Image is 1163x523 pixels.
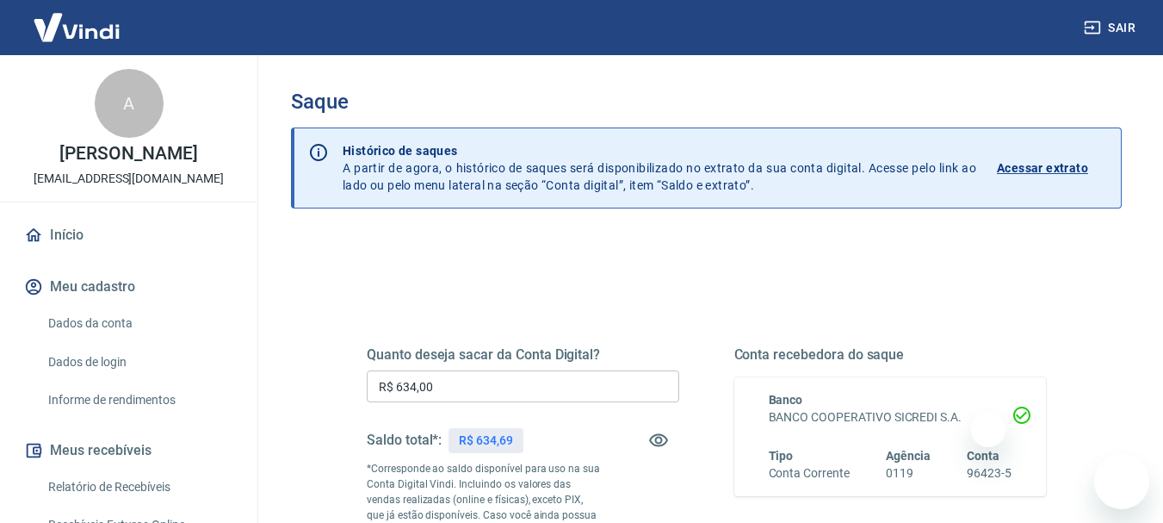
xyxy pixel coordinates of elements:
[769,464,850,483] h6: Conta Corrente
[967,464,1011,483] h6: 96423-5
[21,432,237,470] button: Meus recebíveis
[59,145,197,163] p: [PERSON_NAME]
[459,432,513,450] p: R$ 634,69
[21,268,237,306] button: Meu cadastro
[367,432,442,449] h5: Saldo total*:
[34,170,224,188] p: [EMAIL_ADDRESS][DOMAIN_NAME]
[769,408,1012,426] h6: BANCO COOPERATIVO SICREDI S.A.
[41,306,237,341] a: Dados da conta
[734,346,1047,364] h5: Conta recebedora do saque
[1094,454,1149,509] iframe: Botão para abrir a janela de mensagens
[95,69,164,138] div: A
[343,142,976,159] p: Histórico de saques
[967,449,999,463] span: Conta
[21,216,237,254] a: Início
[367,346,679,364] h5: Quanto deseja sacar da Conta Digital?
[886,449,931,463] span: Agência
[886,464,931,483] h6: 0119
[997,159,1088,177] p: Acessar extrato
[769,449,794,463] span: Tipo
[343,142,976,194] p: A partir de agora, o histórico de saques será disponibilizado no extrato da sua conta digital. Ac...
[21,1,133,53] img: Vindi
[971,413,1005,447] iframe: Fechar mensagem
[41,383,237,418] a: Informe de rendimentos
[291,90,1122,114] h3: Saque
[41,470,237,505] a: Relatório de Recebíveis
[41,345,237,380] a: Dados de login
[769,393,803,407] span: Banco
[1080,12,1142,44] button: Sair
[997,142,1107,194] a: Acessar extrato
